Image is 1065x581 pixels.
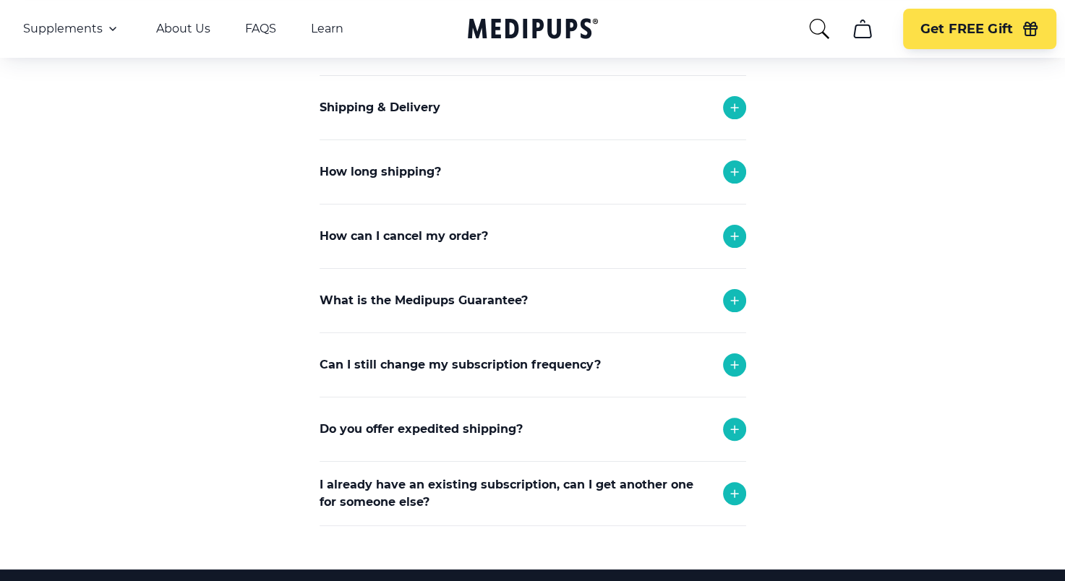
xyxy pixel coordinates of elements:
a: Medipups [468,15,598,45]
button: Get FREE Gift [903,9,1056,49]
div: Yes you can. Simply reach out to support and we will adjust your monthly deliveries! [320,397,746,472]
a: About Us [156,22,210,36]
p: Can I still change my subscription frequency? [320,356,601,374]
p: Shipping & Delivery [320,99,440,116]
p: I already have an existing subscription, can I get another one for someone else? [320,476,709,511]
span: Get FREE Gift [920,21,1013,38]
p: Do you offer expedited shipping? [320,421,523,438]
button: cart [845,12,880,46]
div: Any refund request and cancellation are subject to approval and turn around time is 24-48 hours. ... [320,268,746,395]
div: If you received the wrong product or your product was damaged in transit, we will replace it with... [320,332,746,425]
div: Yes we do! Please reach out to support and we will try to accommodate any request. [320,461,746,536]
p: How long shipping? [320,163,441,181]
div: Each order takes 1-2 business days to be delivered. [320,204,746,262]
a: FAQS [245,22,276,36]
p: How can I cancel my order? [320,228,488,245]
button: Supplements [23,20,121,38]
p: What is the Medipups Guarantee? [320,292,528,309]
span: Supplements [23,22,103,36]
button: search [808,17,831,40]
a: Learn [311,22,343,36]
